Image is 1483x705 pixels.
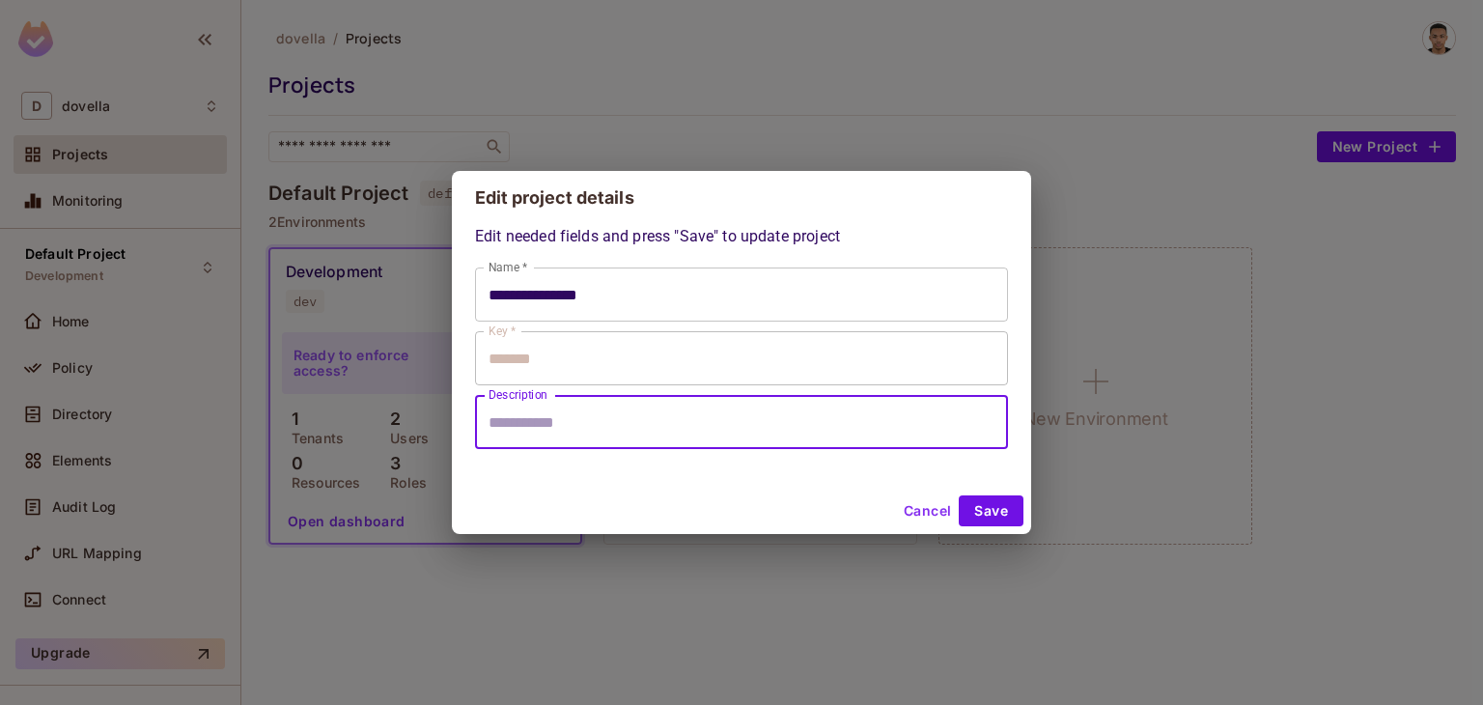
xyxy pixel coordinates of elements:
label: Key * [489,323,516,339]
div: Edit needed fields and press "Save" to update project [475,225,1008,449]
h2: Edit project details [452,171,1031,225]
button: Save [959,495,1023,526]
label: Name * [489,259,527,275]
label: Description [489,386,547,403]
button: Cancel [896,495,959,526]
